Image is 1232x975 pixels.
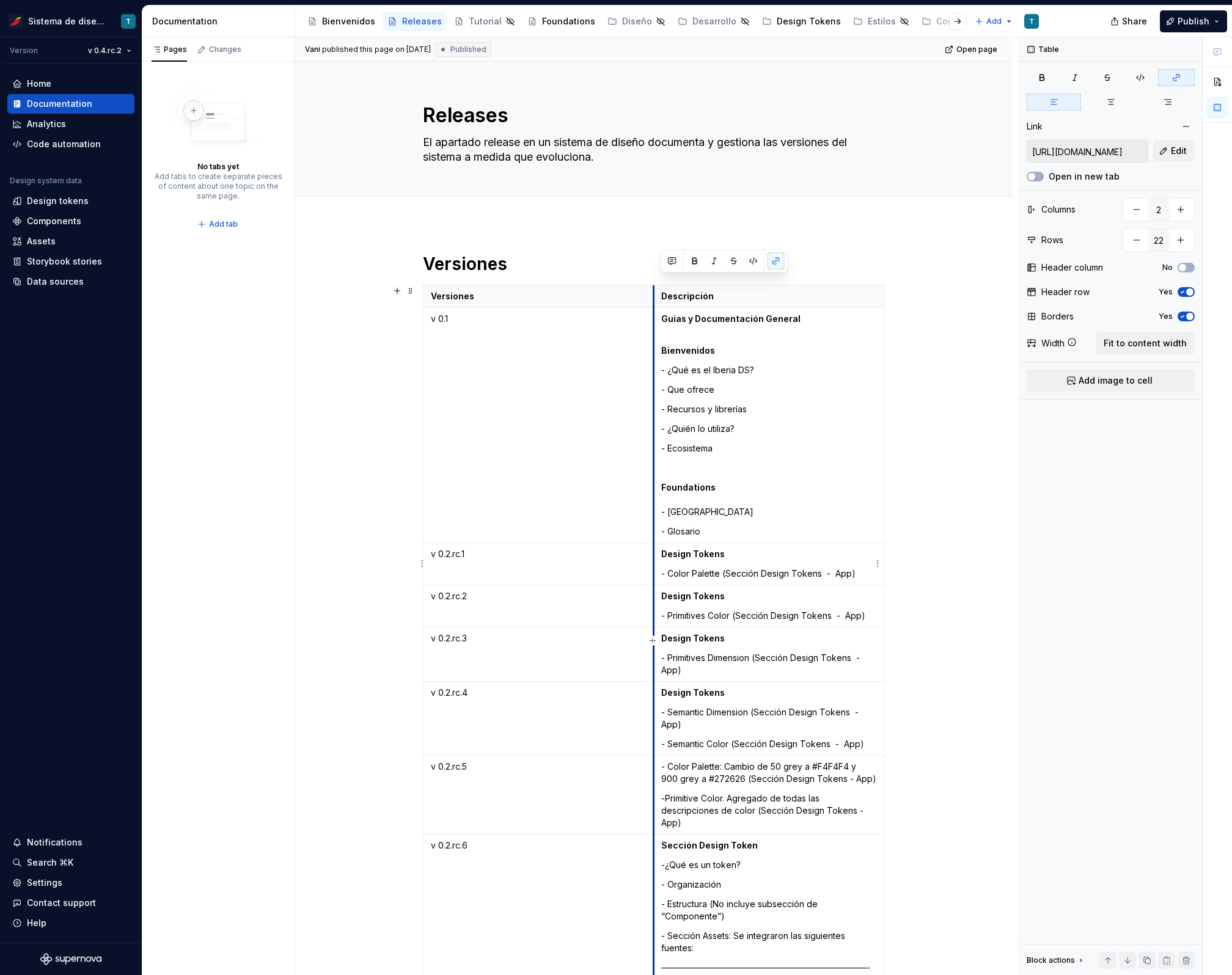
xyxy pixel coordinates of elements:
[27,255,102,268] div: Storybook stories
[661,652,877,676] p: - Primitives Dimension (Sección Design Tokens - App)
[1160,10,1227,32] button: Publish
[88,46,122,56] span: v 0.4.rc.2
[661,930,877,954] p: - Sección Assets: Se integraron las siguientes fuentes:
[661,423,877,435] p: - ¿Quién lo utiliza?
[209,219,238,229] span: Add tab
[27,836,82,849] div: Notifications
[27,118,66,130] div: Analytics
[661,525,877,538] p: - Glosario
[431,590,646,602] p: v 0.2.rc.2
[1041,261,1103,274] div: Header column
[7,134,134,154] a: Code automation
[661,738,877,750] p: - Semantic Color (Sección Design Tokens - App)
[1153,140,1195,162] button: Edit
[27,897,96,909] div: Contact support
[1041,310,1074,323] div: Borders
[941,41,1003,58] a: Open page
[661,687,725,698] strong: Design Tokens
[1029,16,1034,26] div: T
[27,138,101,150] div: Code automation
[1178,15,1209,27] span: Publish
[27,195,89,207] div: Design tokens
[7,873,134,893] a: Settings
[7,114,134,134] a: Analytics
[757,12,846,31] a: Design Tokens
[450,45,486,54] span: Published
[27,276,84,288] div: Data sources
[9,14,23,29] img: 55604660-494d-44a9-beb2-692398e9940a.png
[1104,337,1187,349] span: Fit to content width
[7,853,134,872] button: Search ⌘K
[27,78,51,90] div: Home
[2,8,139,34] button: Sistema de diseño IberiaT
[10,176,82,186] div: Design system data
[27,877,62,889] div: Settings
[431,548,646,560] p: v 0.2.rc.1
[7,191,134,211] a: Design tokens
[661,840,758,850] strong: Sección Design Token
[431,761,646,773] p: v 0.2.rc.5
[1159,287,1173,297] label: Yes
[1027,370,1195,392] button: Add image to cell
[420,101,882,130] textarea: Releases
[661,568,877,580] p: - Color Palette (Sección Design Tokens - App)
[661,761,877,785] p: - Color Palette: Cambio de 50 grey a #F4F4F4 y 900 grey a #272626 (Sección Design Tokens - App)
[431,632,646,645] p: v 0.2.rc.3
[28,15,106,27] div: Sistema de diseño Iberia
[661,633,725,643] strong: Design Tokens
[10,46,38,56] div: Version
[661,290,877,302] p: Descripción
[986,16,1002,26] span: Add
[661,481,877,518] p: - [GEOGRAPHIC_DATA]
[383,12,447,31] a: Releases
[522,12,600,31] a: Foundations
[661,898,877,922] p: - Estructura (No incluye subsección de “Componente”)
[661,313,801,324] strong: Guías y Documentación General
[1122,15,1147,27] span: Share
[1171,145,1187,157] span: Edit
[1162,263,1173,272] label: No
[7,94,134,114] a: Documentation
[1159,312,1173,321] label: Yes
[661,610,877,622] p: - Primitives Color (Sección Design Tokens - App)
[1041,234,1063,246] div: Rows
[661,591,725,601] strong: Design Tokens
[82,42,137,59] button: v 0.4.rc.2
[449,12,520,31] a: Tutorial
[27,98,92,110] div: Documentation
[7,252,134,271] a: Storybook stories
[322,45,431,54] div: published this page on [DATE]
[868,15,896,27] div: Estilos
[209,45,241,54] div: Changes
[7,913,134,933] button: Help
[917,12,1014,31] a: Componentes
[1104,10,1155,32] button: Share
[1049,170,1120,183] label: Open in new tab
[971,13,1017,30] button: Add
[27,215,81,227] div: Components
[469,15,502,27] div: Tutorial
[431,313,646,325] p: v 0.1
[661,364,877,376] p: - ¿Qué es el Iberia DS?
[1027,120,1043,133] div: Link
[7,272,134,291] a: Data sources
[673,12,755,31] a: Desarrollo
[7,74,134,93] a: Home
[622,15,652,27] div: Diseño
[661,345,715,356] strong: Bienvenidos
[777,15,841,27] div: Design Tokens
[661,706,877,731] p: - Semantic Dimension (Sección Design Tokens - App)
[661,403,877,415] p: - Recursos y librerías
[152,45,187,54] div: Pages
[661,384,877,396] p: - Que ofrece
[848,12,914,31] a: Estilos
[322,15,375,27] div: Bienvenidos
[431,687,646,699] p: v 0.2.rc.4
[661,878,877,891] p: - Organización
[423,253,885,275] h1: Versiones
[27,856,73,869] div: Search ⌘K
[302,12,380,31] a: Bienvenidos
[126,16,131,26] div: T
[40,953,101,965] svg: Supernova Logo
[1079,374,1153,387] span: Add image to cell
